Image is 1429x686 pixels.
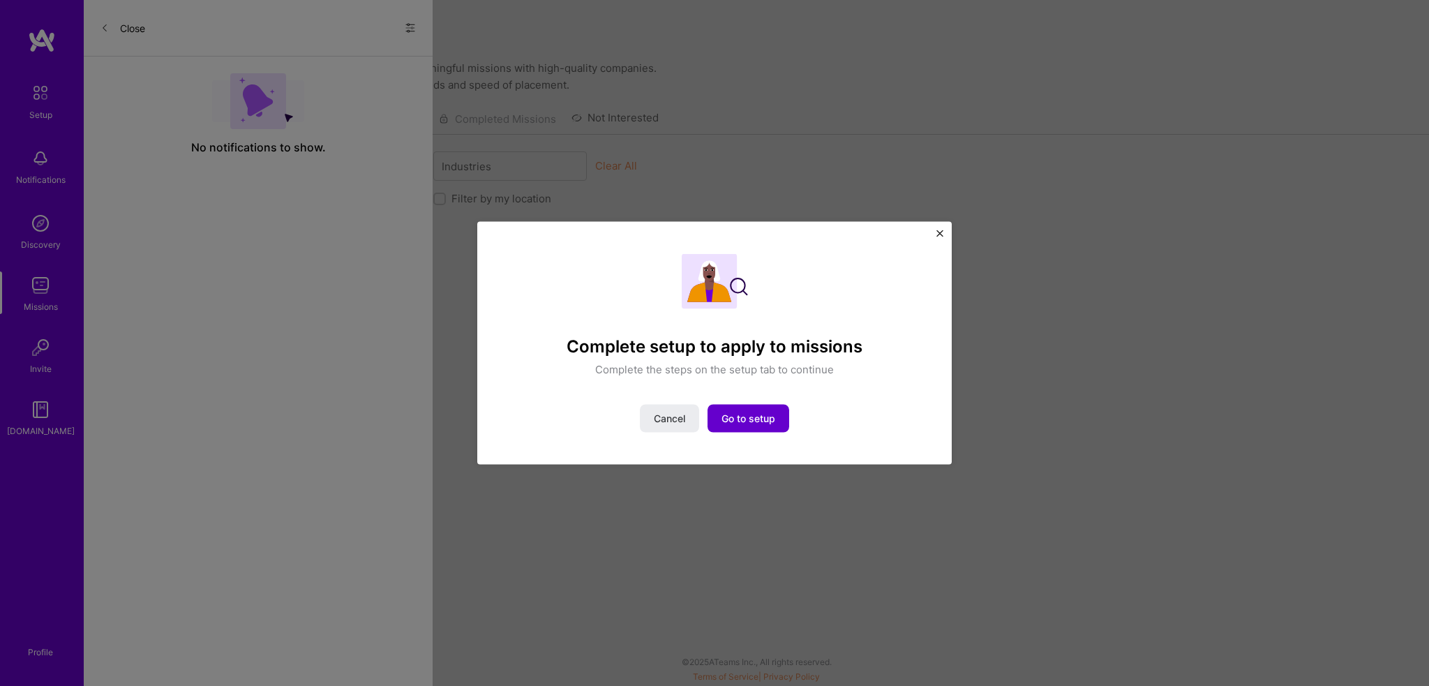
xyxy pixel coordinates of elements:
span: Cancel [654,412,685,426]
button: Cancel [640,405,699,433]
button: Go to setup [708,405,789,433]
h4: Complete setup to apply to missions [567,336,862,357]
img: Complete setup illustration [682,253,748,308]
span: Go to setup [721,412,775,426]
button: Close [936,230,943,244]
p: Complete the steps on the setup tab to continue [595,362,834,377]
